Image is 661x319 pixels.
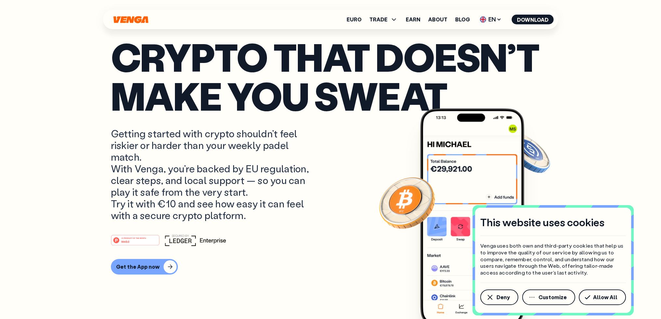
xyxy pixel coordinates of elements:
button: Download [512,15,554,24]
span: Deny [496,295,510,300]
span: TRADE [369,17,388,22]
img: flag-uk [480,16,486,23]
img: USDC coin [505,129,551,176]
h4: This website uses cookies [480,215,604,229]
p: Getting started with crypto shouldn’t feel riskier or harder than your weekly padel match. With V... [111,128,316,221]
button: Allow All [579,289,626,305]
div: Get the App now [116,264,160,270]
a: Get the App now [111,259,550,275]
button: Get the App now [111,259,178,275]
span: Customize [538,295,567,300]
p: Venga uses both own and third-party cookies that help us to improve the quality of our service by... [480,242,626,276]
span: TRADE [369,16,398,23]
tspan: #1 PRODUCT OF THE MONTH [121,237,146,239]
a: Earn [406,17,420,22]
span: Allow All [593,295,617,300]
a: Blog [455,17,470,22]
a: #1 PRODUCT OF THE MONTHWeb3 [111,239,160,247]
button: Deny [480,289,518,305]
a: Euro [347,17,362,22]
img: Bitcoin [378,173,436,232]
svg: Home [113,16,149,23]
span: EN [478,14,504,25]
tspan: Web3 [121,239,129,243]
p: Crypto that doesn’t make you sweat [111,37,550,115]
button: Customize [522,289,575,305]
a: About [428,17,447,22]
